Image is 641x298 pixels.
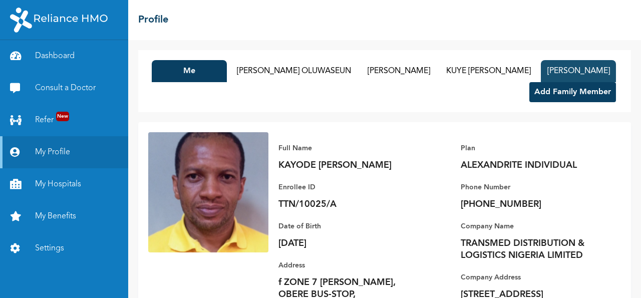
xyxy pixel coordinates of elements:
[461,198,601,210] p: [PHONE_NUMBER]
[361,60,436,82] button: [PERSON_NAME]
[461,142,601,154] p: Plan
[278,181,419,193] p: Enrollee ID
[278,159,419,171] p: KAYODE [PERSON_NAME]
[278,220,419,232] p: Date of Birth
[278,259,419,271] p: Address
[461,271,601,283] p: Company Address
[10,8,108,33] img: RelianceHMO's Logo
[441,60,536,82] button: KUYE [PERSON_NAME]
[278,237,419,249] p: [DATE]
[541,60,616,82] button: [PERSON_NAME]
[56,112,69,121] span: New
[232,60,356,82] button: [PERSON_NAME] OLUWASEUN
[461,220,601,232] p: Company Name
[461,181,601,193] p: Phone Number
[148,132,268,252] img: Enrollee
[152,60,227,82] button: Me
[461,159,601,171] p: ALEXANDRITE INDIVIDUAL
[278,198,419,210] p: TTN/10025/A
[138,13,168,28] h2: Profile
[529,82,616,102] button: Add Family Member
[461,237,601,261] p: TRANSMED DISTRIBUTION & LOGISTICS NIGERIA LIMITED
[278,142,419,154] p: Full Name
